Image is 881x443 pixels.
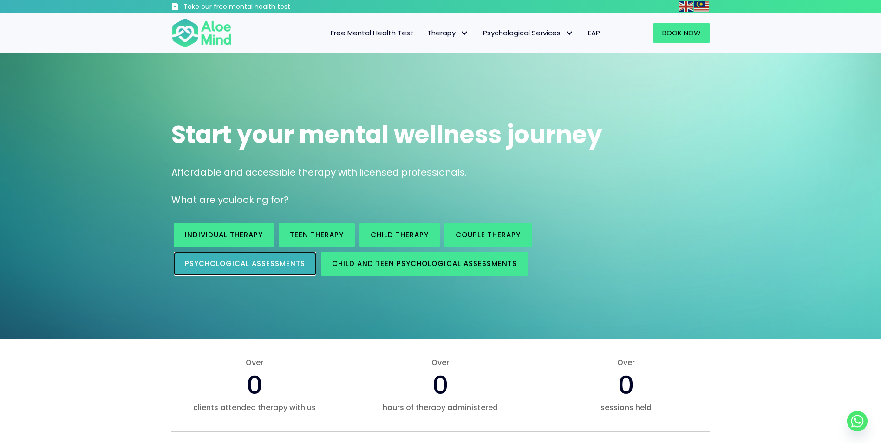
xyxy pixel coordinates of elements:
span: 0 [432,367,449,403]
a: Whatsapp [847,411,868,431]
a: Child and Teen Psychological assessments [321,252,528,276]
span: Over [357,357,524,368]
p: Affordable and accessible therapy with licensed professionals. [171,166,710,179]
span: What are you [171,193,235,206]
img: Aloe mind Logo [171,18,232,48]
a: English [679,1,694,12]
span: Child Therapy [371,230,429,240]
span: Teen Therapy [290,230,344,240]
span: Therapy [427,28,469,38]
nav: Menu [244,23,607,43]
a: Psychological ServicesPsychological Services: submenu [476,23,581,43]
span: Over [542,357,710,368]
span: Psychological Services [483,28,574,38]
span: 0 [618,367,634,403]
a: EAP [581,23,607,43]
span: Psychological Services: submenu [563,26,576,40]
a: Free Mental Health Test [324,23,420,43]
span: looking for? [235,193,289,206]
a: Book Now [653,23,710,43]
span: Child and Teen Psychological assessments [332,259,517,268]
a: Take our free mental health test [171,2,340,13]
a: Couple therapy [444,223,532,247]
span: Over [171,357,339,368]
span: Therapy: submenu [458,26,471,40]
h3: Take our free mental health test [183,2,340,12]
span: sessions held [542,402,710,413]
span: clients attended therapy with us [171,402,339,413]
a: Individual therapy [174,223,274,247]
span: Start your mental wellness journey [171,117,602,151]
span: EAP [588,28,600,38]
img: ms [694,1,709,12]
span: 0 [247,367,263,403]
span: Psychological assessments [185,259,305,268]
span: Couple therapy [456,230,521,240]
a: Teen Therapy [279,223,355,247]
img: en [679,1,693,12]
span: Free Mental Health Test [331,28,413,38]
span: Book Now [662,28,701,38]
a: Malay [694,1,710,12]
span: hours of therapy administered [357,402,524,413]
a: TherapyTherapy: submenu [420,23,476,43]
a: Child Therapy [359,223,440,247]
span: Individual therapy [185,230,263,240]
a: Psychological assessments [174,252,316,276]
